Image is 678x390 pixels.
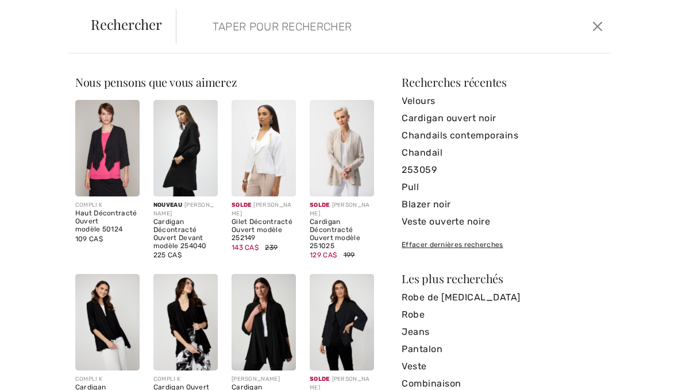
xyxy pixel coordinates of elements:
span: Solde [310,376,330,383]
a: Veste ouverte noire [402,213,603,230]
span: 239 [265,244,278,252]
div: [PERSON_NAME] [232,375,296,384]
span: Nous pensons que vous aimerez [75,74,237,90]
a: Chandails contemporains [402,127,603,144]
img: Cardigan Décontracté Ouvert modèle 251025. Black [310,100,374,196]
span: 143 CA$ [232,244,259,252]
span: Solde [232,202,252,208]
img: Haut Décontracté Ouvert modèle 50124. Black [75,100,140,196]
div: Cardigan Décontracté Ouvert modèle 251025 [310,218,374,250]
img: Gilet Décontracté Ouvert modèle 256834U. Black [310,274,374,370]
span: 109 CA$ [75,235,103,243]
span: Solde [310,202,330,208]
div: COMPLI K [153,375,218,384]
div: Effacer dernières recherches [402,240,603,250]
div: Haut Décontracté Ouvert modèle 50124 [75,210,140,233]
a: Robe de [MEDICAL_DATA] [402,289,603,306]
a: Pantalon [402,341,603,358]
img: Cardigan Décontracté Ouvert modèle 33930. Black [75,274,140,370]
div: Les plus recherchés [402,273,603,284]
a: Cardigan ouvert noir [402,110,603,127]
img: Cardigan Décontracté Ouvert Devant modèle 254040. Black/Black [153,100,218,196]
span: Nouveau [153,202,182,208]
div: COMPLI K [75,201,140,210]
input: TAPER POUR RECHERCHER [204,9,493,44]
div: COMPLI K [75,375,140,384]
a: Robe [402,306,603,323]
span: 225 CA$ [153,251,182,259]
div: Cardigan Décontracté Ouvert Devant modèle 254040 [153,218,218,250]
a: 253059 [402,161,603,179]
span: 199 [344,251,355,259]
img: Cardigan Ouvert Col Châle modèle 33956. Black [153,274,218,370]
div: Recherches récentes [402,76,603,88]
a: Jeans [402,323,603,341]
a: Pull [402,179,603,196]
span: Chat [27,8,51,18]
div: Gilet Décontracté Ouvert modèle 252149 [232,218,296,242]
a: Velours [402,92,603,110]
div: [PERSON_NAME] [232,201,296,218]
a: Veste [402,358,603,375]
span: Rechercher [91,17,162,31]
a: Chandail [402,144,603,161]
img: Cardigan Décontracté Ouvert Devant modèle 201547. Black [232,274,296,370]
span: 129 CA$ [310,251,337,259]
div: [PERSON_NAME] [310,201,374,218]
div: [PERSON_NAME] [153,201,218,218]
a: Blazer noir [402,196,603,213]
button: Ferme [590,17,606,36]
img: Gilet Décontracté Ouvert modèle 252149. Black [232,100,296,196]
